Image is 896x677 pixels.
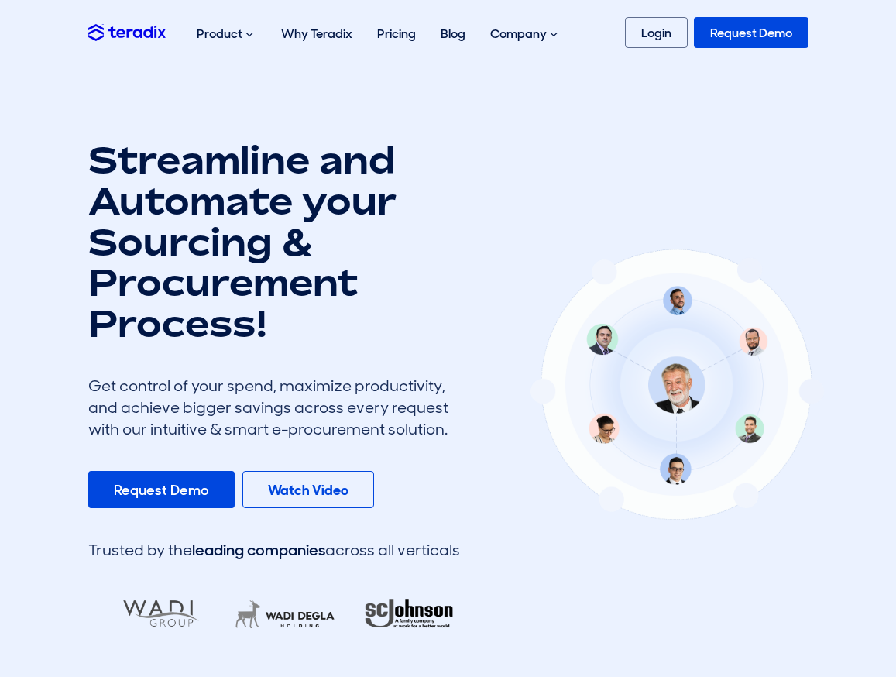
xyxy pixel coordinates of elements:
[428,9,478,58] a: Blog
[242,471,374,508] a: Watch Video
[88,539,460,561] div: Trusted by the across all verticals
[521,235,832,539] img: Teradix Main Illustration
[221,589,346,639] img: LifeMakers
[192,540,325,560] span: leading companies
[88,139,460,344] h1: Streamline and Automate your Sourcing & Procurement Process!
[184,9,269,59] div: Product
[88,471,235,508] a: Request Demo
[694,17,808,48] a: Request Demo
[625,17,688,48] a: Login
[88,375,460,440] div: Get control of your spend, maximize productivity, and achieve bigger savings across every request...
[478,9,573,59] div: Company
[88,24,166,41] img: Teradix logo
[269,9,365,58] a: Why Teradix
[365,9,428,58] a: Pricing
[268,481,348,500] b: Watch Video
